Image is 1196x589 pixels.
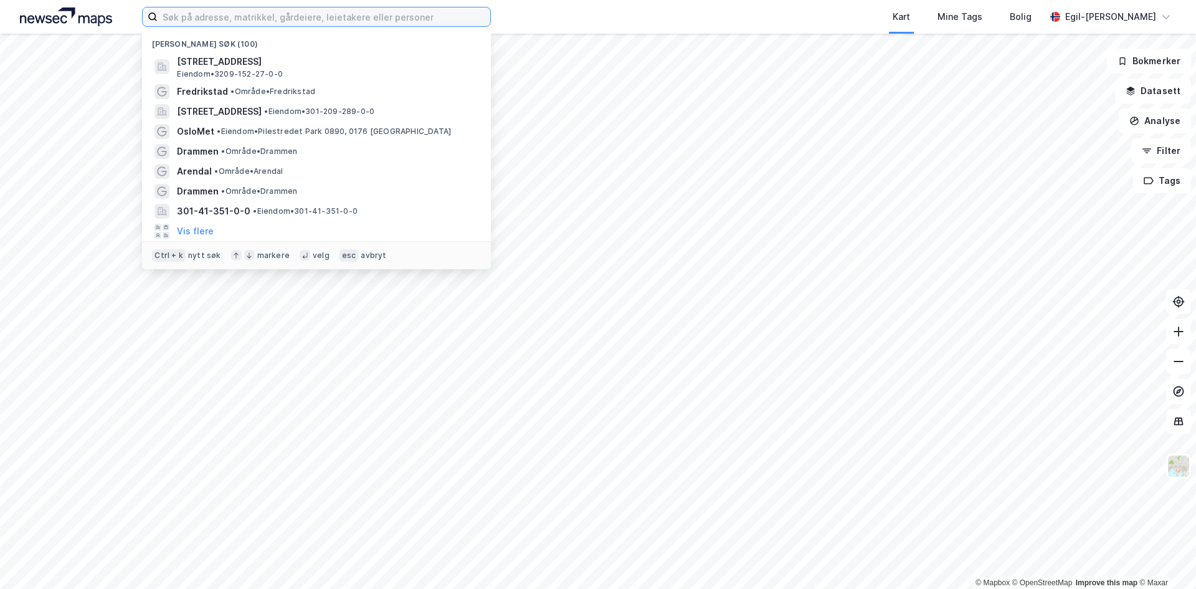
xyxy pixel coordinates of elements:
span: • [253,206,257,216]
span: • [264,107,268,116]
a: Improve this map [1076,578,1137,587]
span: [STREET_ADDRESS] [177,104,262,119]
span: • [214,166,218,176]
button: Tags [1133,168,1191,193]
span: • [217,127,221,136]
span: Fredrikstad [177,84,228,99]
button: Filter [1131,138,1191,163]
span: Område • Fredrikstad [230,87,315,97]
span: Eiendom • Pilestredet Park 0890, 0176 [GEOGRAPHIC_DATA] [217,127,451,136]
div: Kart [893,9,910,24]
iframe: Chat Widget [1134,529,1196,589]
div: Egil-[PERSON_NAME] [1065,9,1156,24]
span: Eiendom • 301-209-289-0-0 [264,107,374,117]
span: Arendal [177,164,212,179]
div: Bolig [1010,9,1032,24]
button: Datasett [1115,79,1191,103]
span: Drammen [177,184,219,199]
a: OpenStreetMap [1012,578,1073,587]
span: Eiendom • 3209-152-27-0-0 [177,69,283,79]
div: avbryt [361,251,386,261]
span: Drammen [177,144,219,159]
span: • [221,146,225,156]
div: esc [339,249,359,262]
span: Område • Drammen [221,186,297,196]
span: • [230,87,234,96]
span: 301-41-351-0-0 [177,204,250,219]
input: Søk på adresse, matrikkel, gårdeiere, leietakere eller personer [158,7,490,26]
div: [PERSON_NAME] søk (100) [142,29,491,52]
div: nytt søk [188,251,221,261]
div: velg [313,251,330,261]
div: Ctrl + k [152,249,186,262]
a: Mapbox [975,578,1010,587]
div: Mine Tags [937,9,982,24]
span: Eiendom • 301-41-351-0-0 [253,206,358,216]
span: OsloMet [177,124,214,139]
div: markere [257,251,290,261]
button: Vis flere [177,224,214,239]
button: Analyse [1119,108,1191,133]
button: Bokmerker [1107,49,1191,74]
span: [STREET_ADDRESS] [177,54,476,69]
img: Z [1167,454,1190,478]
span: Område • Drammen [221,146,297,156]
span: • [221,186,225,196]
span: Område • Arendal [214,166,283,176]
img: logo.a4113a55bc3d86da70a041830d287a7e.svg [20,7,112,26]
